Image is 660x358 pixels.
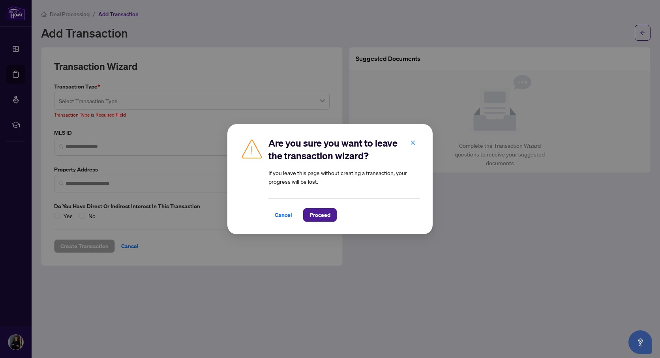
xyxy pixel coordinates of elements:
[275,209,292,221] span: Cancel
[628,330,652,354] button: Open asap
[303,208,337,222] button: Proceed
[268,137,420,162] h2: Are you sure you want to leave the transaction wizard?
[268,208,298,222] button: Cancel
[268,168,420,186] article: If you leave this page without creating a transaction, your progress will be lost.
[410,139,416,145] span: close
[309,209,330,221] span: Proceed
